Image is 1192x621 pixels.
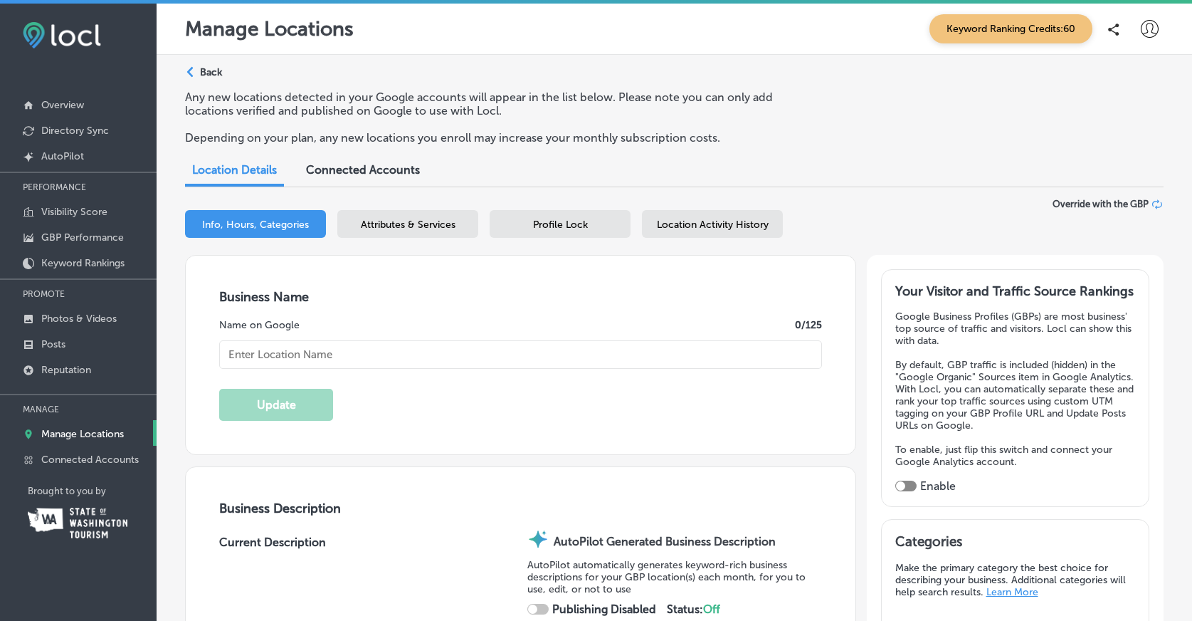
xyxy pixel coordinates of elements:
span: Profile Lock [533,219,588,231]
p: Manage Locations [185,17,354,41]
p: Visibility Score [41,206,107,218]
p: Back [200,66,222,78]
p: Manage Locations [41,428,124,440]
p: Connected Accounts [41,454,139,466]
h3: Your Visitor and Traffic Source Rankings [895,283,1136,299]
p: Keyword Rankings [41,257,125,269]
p: Google Business Profiles (GBPs) are most business' top source of traffic and visitors. Locl can s... [895,310,1136,347]
p: Overview [41,99,84,111]
button: Update [219,389,333,421]
p: Reputation [41,364,91,376]
p: GBP Performance [41,231,124,244]
input: Enter Location Name [219,340,822,369]
span: Off [703,602,720,616]
strong: Publishing Disabled [552,602,656,616]
p: Any new locations detected in your Google accounts will appear in the list below. Please note you... [185,90,821,118]
label: Name on Google [219,319,300,331]
h3: Business Description [219,501,822,516]
strong: Status: [667,602,720,616]
span: Info, Hours, Categories [202,219,309,231]
p: Posts [41,338,65,350]
span: Override with the GBP [1053,199,1149,209]
span: Keyword Ranking Credits: 60 [929,14,1092,43]
p: Photos & Videos [41,313,117,325]
p: AutoPilot automatically generates keyword-rich business descriptions for your GBP location(s) eac... [527,559,821,595]
p: Directory Sync [41,125,109,137]
img: Washington Tourism [28,508,127,538]
h3: Categories [895,533,1136,555]
h3: Business Name [219,289,822,305]
label: Enable [920,479,956,493]
strong: AutoPilot Generated Business Description [554,535,776,548]
p: Brought to you by [28,486,157,496]
span: Connected Accounts [306,163,420,177]
img: fda3e92497d09a02dc62c9cd864e3231.png [23,22,101,48]
p: To enable, just flip this switch and connect your Google Analytics account. [895,444,1136,468]
span: Location Details [192,163,277,177]
a: Learn More [986,586,1038,598]
p: By default, GBP traffic is included (hidden) in the "Google Organic" Sources item in Google Analy... [895,359,1136,432]
span: Attributes & Services [361,219,455,231]
p: AutoPilot [41,150,84,162]
img: autopilot-icon [527,528,549,550]
span: Location Activity History [657,219,769,231]
label: 0 /125 [795,319,822,331]
p: Make the primary category the best choice for describing your business. Additional categories wil... [895,562,1136,598]
p: Depending on your plan, any new locations you enroll may increase your monthly subscription costs. [185,131,821,145]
